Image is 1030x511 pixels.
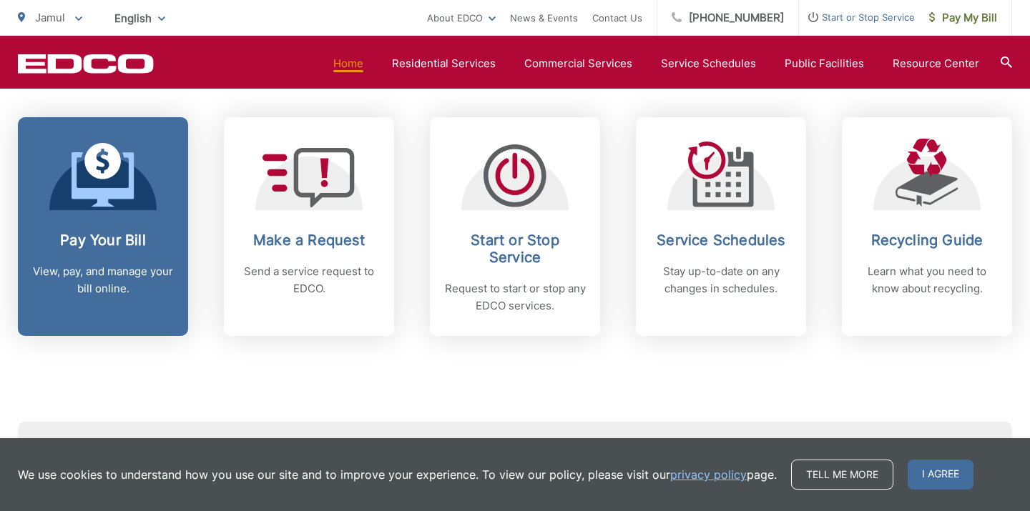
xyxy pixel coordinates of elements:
[18,117,188,336] a: Pay Your Bill View, pay, and manage your bill online.
[856,232,998,249] h2: Recycling Guide
[104,6,176,31] span: English
[592,9,642,26] a: Contact Us
[929,9,997,26] span: Pay My Bill
[510,9,578,26] a: News & Events
[670,466,747,483] a: privacy policy
[842,117,1012,336] a: Recycling Guide Learn what you need to know about recycling.
[444,232,586,266] h2: Start or Stop Service
[785,55,864,72] a: Public Facilities
[32,263,174,297] p: View, pay, and manage your bill online.
[856,263,998,297] p: Learn what you need to know about recycling.
[333,55,363,72] a: Home
[661,55,756,72] a: Service Schedules
[636,117,806,336] a: Service Schedules Stay up-to-date on any changes in schedules.
[650,263,792,297] p: Stay up-to-date on any changes in schedules.
[224,117,394,336] a: Make a Request Send a service request to EDCO.
[524,55,632,72] a: Commercial Services
[18,466,777,483] p: We use cookies to understand how you use our site and to improve your experience. To view our pol...
[35,11,65,24] span: Jamul
[908,460,973,490] span: I agree
[791,460,893,490] a: Tell me more
[893,55,979,72] a: Resource Center
[18,54,154,74] a: EDCD logo. Return to the homepage.
[392,55,496,72] a: Residential Services
[238,263,380,297] p: Send a service request to EDCO.
[427,9,496,26] a: About EDCO
[238,232,380,249] h2: Make a Request
[650,232,792,249] h2: Service Schedules
[444,280,586,314] p: Request to start or stop any EDCO services.
[32,232,174,249] h2: Pay Your Bill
